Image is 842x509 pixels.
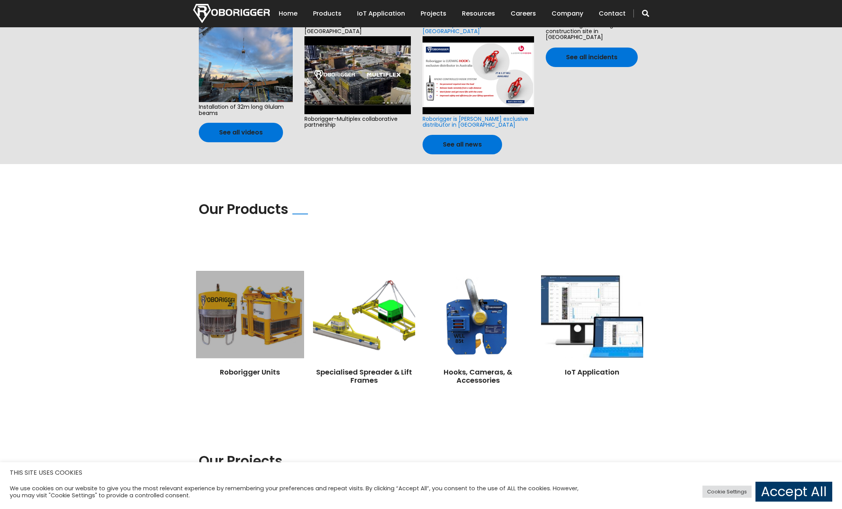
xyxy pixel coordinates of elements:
a: Accept All [755,482,832,502]
a: Roborigger Units [220,367,280,377]
a: IoT Application [357,2,405,26]
h5: THIS SITE USES COOKIES [10,468,832,478]
div: We use cookies on our website to give you the most relevant experience by remembering your prefer... [10,485,586,499]
a: Careers [511,2,536,26]
img: Nortech [193,4,270,23]
img: hqdefault.jpg [304,36,411,114]
a: See all videos [199,123,283,142]
span: Roborigger-Multiplex collaborative partnership [304,114,411,130]
h2: Our Products [199,201,288,217]
a: See all news [423,135,502,154]
a: Cookie Settings [702,486,752,498]
span: Worker entagled in a tagline in a construction site in [GEOGRAPHIC_DATA] [546,20,642,42]
a: Specialised Spreader & Lift Frames [316,367,412,385]
a: IoT Application [565,367,619,377]
span: Installation of 32m long Glulam beams [199,102,293,118]
a: Products [313,2,341,26]
a: See all incidents [546,48,638,67]
a: Projects [421,2,446,26]
a: Contact [599,2,626,26]
a: Company [552,2,583,26]
a: Resources [462,2,495,26]
img: e6f0d910-cd76-44a6-a92d-b5ff0f84c0aa-2.jpg [199,24,293,102]
a: Home [279,2,297,26]
a: Roborigger is [PERSON_NAME] exclusive distributor in [GEOGRAPHIC_DATA] [423,115,528,129]
a: Hooks, Cameras, & Accessories [444,367,512,385]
